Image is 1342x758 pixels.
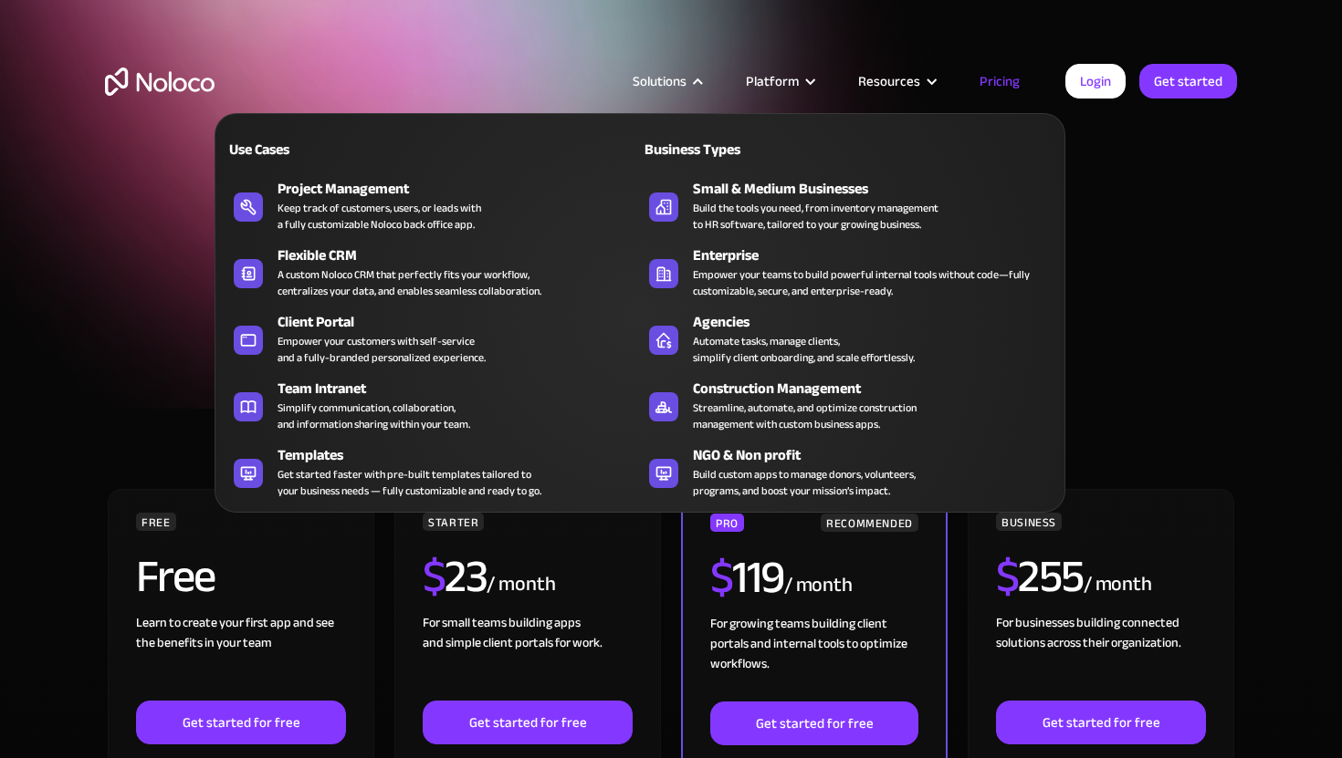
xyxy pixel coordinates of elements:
h2: 23 [423,554,488,599]
nav: Solutions [215,88,1065,513]
div: Build the tools you need, from inventory management to HR software, tailored to your growing busi... [693,200,938,233]
div: Keep track of customers, users, or leads with a fully customizable Noloco back office app. [278,200,481,233]
div: BUSINESS [996,513,1062,531]
div: Project Management [278,178,648,200]
a: NGO & Non profitBuild custom apps to manage donors, volunteers,programs, and boost your mission’s... [640,441,1055,503]
div: / month [784,571,853,600]
a: Construction ManagementStreamline, automate, and optimize constructionmanagement with custom busi... [640,374,1055,436]
div: Flexible CRM [278,244,648,266]
a: Pricing [957,69,1043,93]
div: Solutions [610,69,723,93]
div: PRO [710,514,744,532]
a: Small & Medium BusinessesBuild the tools you need, from inventory managementto HR software, tailo... [640,174,1055,236]
h2: 255 [996,554,1084,599]
a: Get started [1139,64,1237,99]
a: AgenciesAutomate tasks, manage clients,simplify client onboarding, and scale effortlessly. [640,307,1055,369]
span: $ [710,535,733,620]
a: Get started for free [423,701,633,744]
h1: A plan for organizations of all sizes [105,155,1237,210]
div: FREE [136,513,176,531]
div: Platform [723,69,835,93]
div: Platform [746,69,799,93]
a: Business Types [640,128,1055,170]
div: / month [1084,570,1152,599]
div: Resources [858,69,920,93]
a: EnterpriseEmpower your teams to build powerful internal tools without code—fully customizable, se... [640,241,1055,303]
div: For businesses building connected solutions across their organization. ‍ [996,613,1206,701]
div: STARTER [423,513,484,531]
div: Templates [278,444,648,466]
div: Streamline, automate, and optimize construction management with custom business apps. [693,400,917,432]
div: Agencies [693,311,1064,333]
span: $ [423,534,446,619]
div: Use Cases [225,139,425,161]
h2: 119 [710,555,784,600]
a: Login [1065,64,1126,99]
a: Use Cases [225,128,640,170]
div: Business Types [640,139,840,161]
div: Solutions [633,69,687,93]
div: RECOMMENDED [821,514,918,532]
div: Get started faster with pre-built templates tailored to your business needs — fully customizable ... [278,466,541,499]
a: Get started for free [996,701,1206,744]
a: Flexible CRMA custom Noloco CRM that perfectly fits your workflow,centralizes your data, and enab... [225,241,640,303]
div: Enterprise [693,244,1064,266]
div: / month [487,570,555,599]
div: Simplify communication, collaboration, and information sharing within your team. [278,400,470,432]
div: Automate tasks, manage clients, simplify client onboarding, and scale effortlessly. [693,333,915,366]
a: home [105,67,215,96]
div: Construction Management [693,378,1064,400]
a: Get started for free [136,701,346,744]
div: NGO & Non profit [693,444,1064,466]
div: Empower your customers with self-service and a fully-branded personalized experience. [278,333,486,366]
h2: Free [136,554,215,599]
a: Team IntranetSimplify communication, collaboration,and information sharing within your team. [225,374,640,436]
div: Build custom apps to manage donors, volunteers, programs, and boost your mission’s impact. [693,466,916,499]
div: A custom Noloco CRM that perfectly fits your workflow, centralizes your data, and enables seamles... [278,266,541,299]
div: Small & Medium Businesses [693,178,1064,200]
a: TemplatesGet started faster with pre-built templates tailored toyour business needs — fully custo... [225,441,640,503]
div: Team Intranet [278,378,648,400]
a: Get started for free [710,701,918,745]
a: Client PortalEmpower your customers with self-serviceand a fully-branded personalized experience. [225,307,640,369]
div: Empower your teams to build powerful internal tools without code—fully customizable, secure, and ... [693,266,1046,299]
div: Client Portal [278,311,648,333]
span: $ [996,534,1019,619]
div: Learn to create your first app and see the benefits in your team ‍ [136,613,346,701]
div: For small teams building apps and simple client portals for work. ‍ [423,613,633,701]
div: For growing teams building client portals and internal tools to optimize workflows. [710,614,918,701]
div: Resources [835,69,957,93]
a: Project ManagementKeep track of customers, users, or leads witha fully customizable Noloco back o... [225,174,640,236]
